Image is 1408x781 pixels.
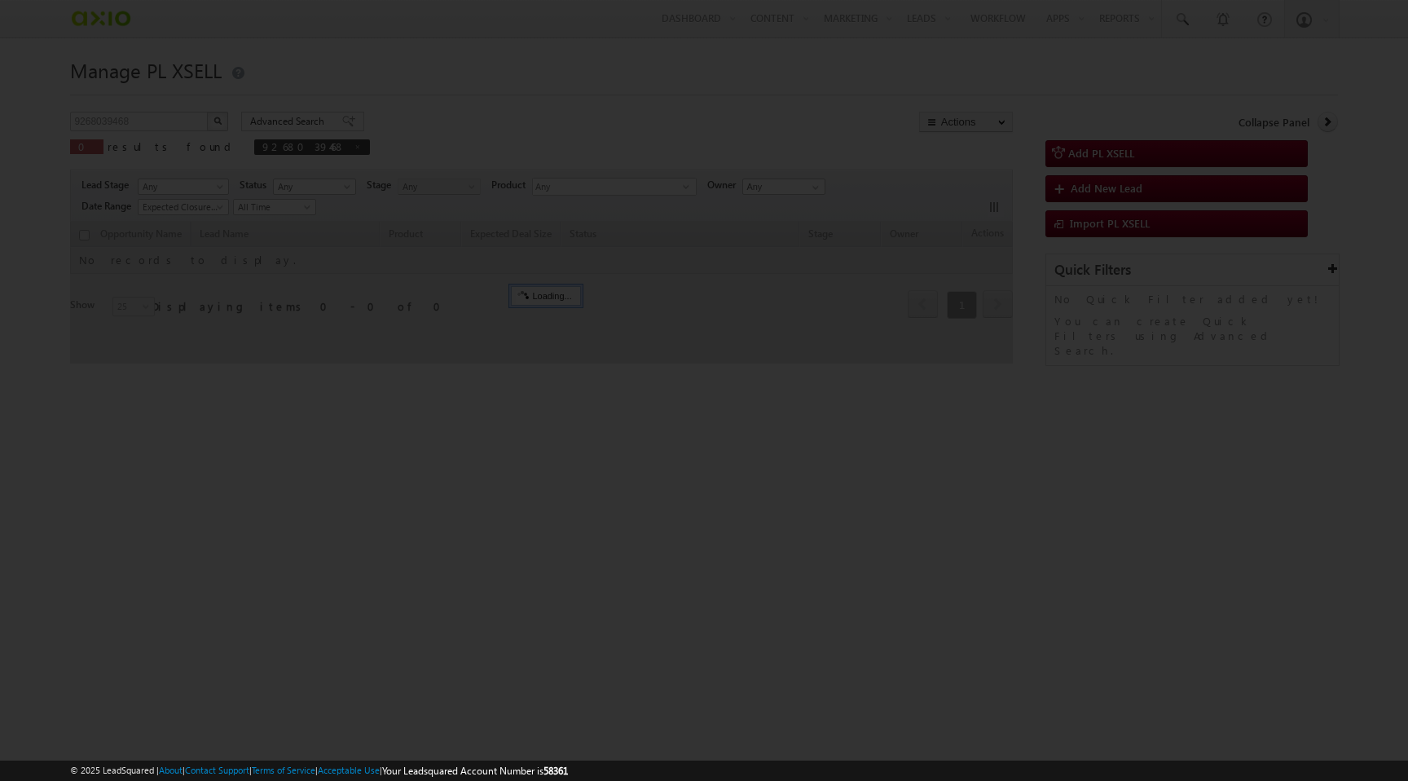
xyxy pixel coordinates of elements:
a: Terms of Service [252,765,315,775]
span: © 2025 LeadSquared | | | | | [70,763,568,779]
a: About [159,765,183,775]
span: 58361 [543,765,568,777]
a: Acceptable Use [318,765,380,775]
a: Contact Support [185,765,249,775]
span: Your Leadsquared Account Number is [382,765,568,777]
